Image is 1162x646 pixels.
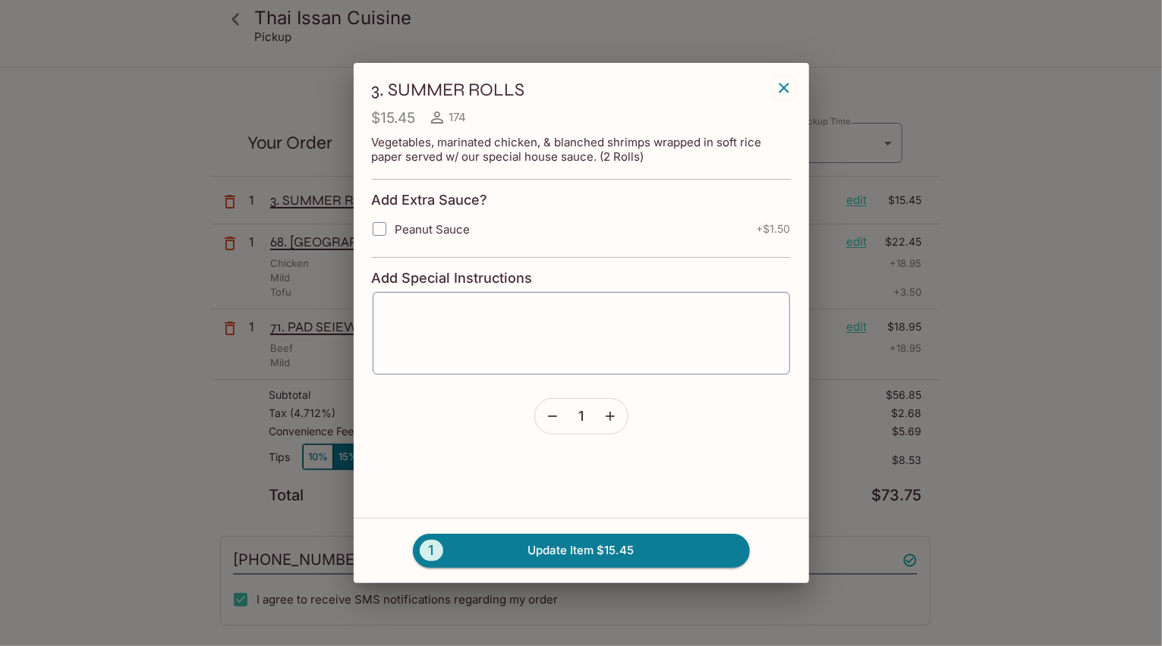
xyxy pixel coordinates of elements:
span: 1 [420,540,443,561]
span: 174 [449,110,467,124]
span: 1 [578,408,584,425]
button: 1Update Item $15.45 [413,534,750,567]
p: Vegetables, marinated chicken, & blanched shrimps wrapped in soft rice paper served w/ our specia... [372,135,791,164]
h4: Add Extra Sauce? [372,192,488,209]
h3: 3. SUMMER ROLLS [372,78,767,102]
span: Peanut Sauce [395,222,471,237]
span: + $1.50 [757,223,791,235]
h4: Add Special Instructions [372,270,791,287]
h4: $15.45 [372,108,416,127]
